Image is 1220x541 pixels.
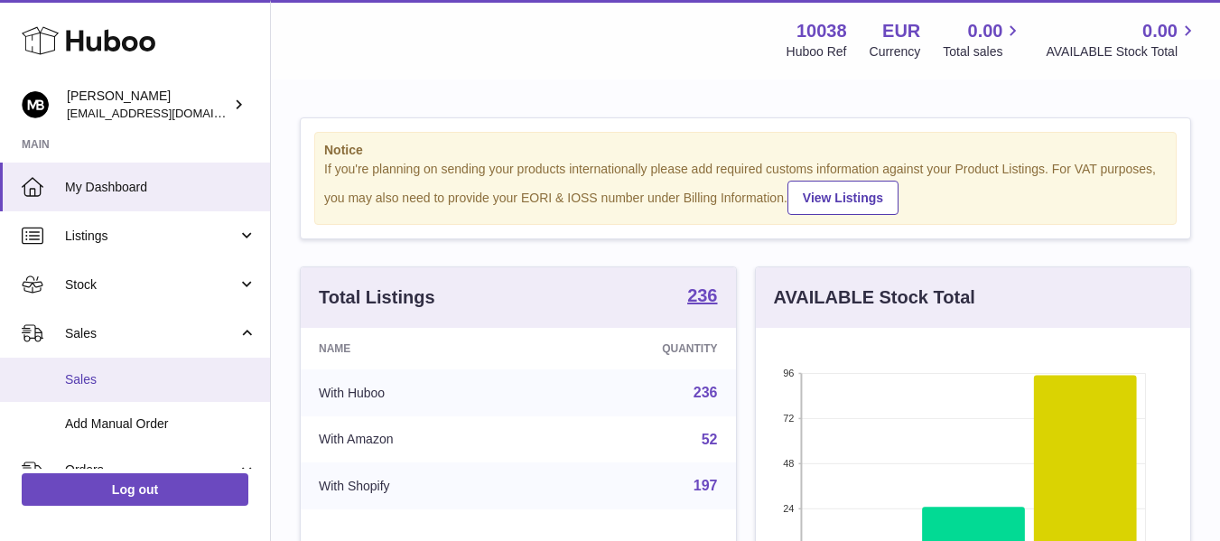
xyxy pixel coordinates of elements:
span: AVAILABLE Stock Total [1046,43,1198,61]
span: Stock [65,276,237,294]
span: [EMAIL_ADDRESS][DOMAIN_NAME] [67,106,265,120]
span: Sales [65,371,256,388]
strong: EUR [882,19,920,43]
strong: 236 [687,286,717,304]
span: My Dashboard [65,179,256,196]
th: Quantity [538,328,735,369]
th: Name [301,328,538,369]
a: 0.00 AVAILABLE Stock Total [1046,19,1198,61]
div: [PERSON_NAME] [67,88,229,122]
span: 0.00 [1142,19,1178,43]
a: 52 [702,432,718,447]
h3: AVAILABLE Stock Total [774,285,975,310]
a: Log out [22,473,248,506]
div: Huboo Ref [787,43,847,61]
text: 48 [783,458,794,469]
span: Listings [65,228,237,245]
span: Add Manual Order [65,415,256,433]
h3: Total Listings [319,285,435,310]
a: 236 [694,385,718,400]
a: 0.00 Total sales [943,19,1023,61]
td: With Huboo [301,369,538,416]
img: hi@margotbardot.com [22,91,49,118]
span: 0.00 [968,19,1003,43]
span: Sales [65,325,237,342]
a: 197 [694,478,718,493]
div: Currency [870,43,921,61]
span: Orders [65,462,237,479]
span: Total sales [943,43,1023,61]
text: 72 [783,413,794,424]
td: With Shopify [301,462,538,509]
text: 96 [783,368,794,378]
a: View Listings [787,181,899,215]
div: If you're planning on sending your products internationally please add required customs informati... [324,161,1167,215]
text: 24 [783,503,794,514]
strong: 10038 [796,19,847,43]
a: 236 [687,286,717,308]
strong: Notice [324,142,1167,159]
td: With Amazon [301,416,538,463]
